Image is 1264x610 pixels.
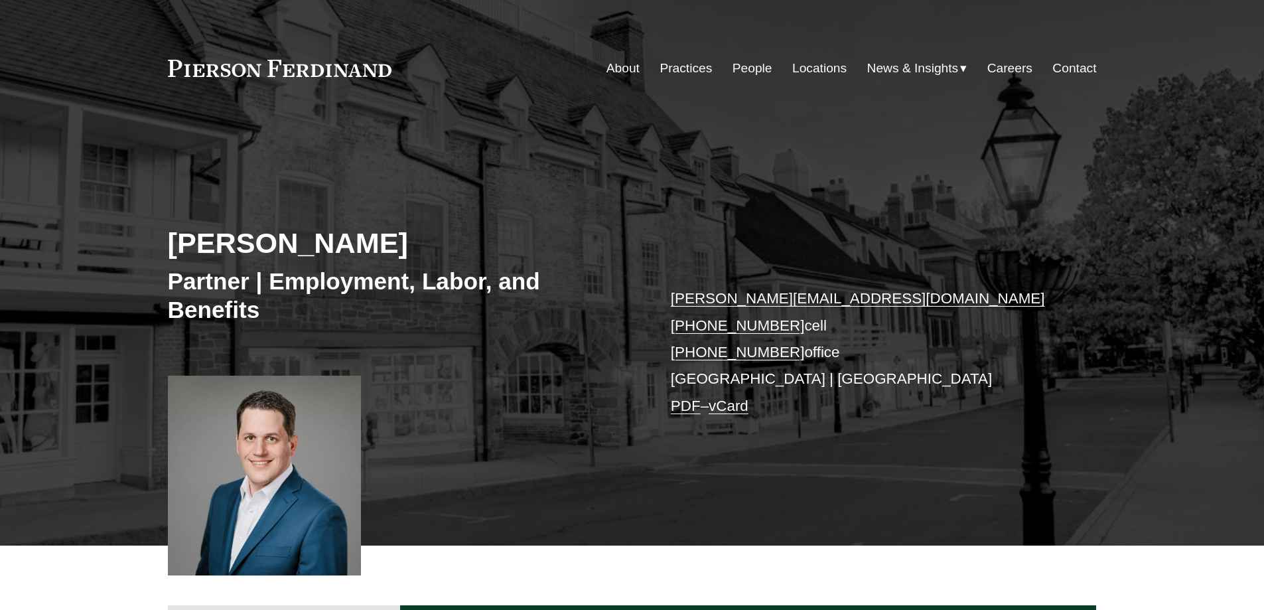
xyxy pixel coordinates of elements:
a: vCard [709,398,748,414]
a: Careers [987,56,1032,81]
a: [PHONE_NUMBER] [671,344,805,360]
a: Practices [660,56,712,81]
span: News & Insights [867,57,959,80]
a: [PHONE_NUMBER] [671,317,805,334]
a: Locations [792,56,847,81]
a: People [733,56,772,81]
a: About [606,56,640,81]
p: cell office [GEOGRAPHIC_DATA] | [GEOGRAPHIC_DATA] – [671,285,1058,419]
a: [PERSON_NAME][EMAIL_ADDRESS][DOMAIN_NAME] [671,290,1045,307]
a: folder dropdown [867,56,967,81]
h2: [PERSON_NAME] [168,226,632,260]
h3: Partner | Employment, Labor, and Benefits [168,267,632,325]
a: Contact [1052,56,1096,81]
a: PDF [671,398,701,414]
